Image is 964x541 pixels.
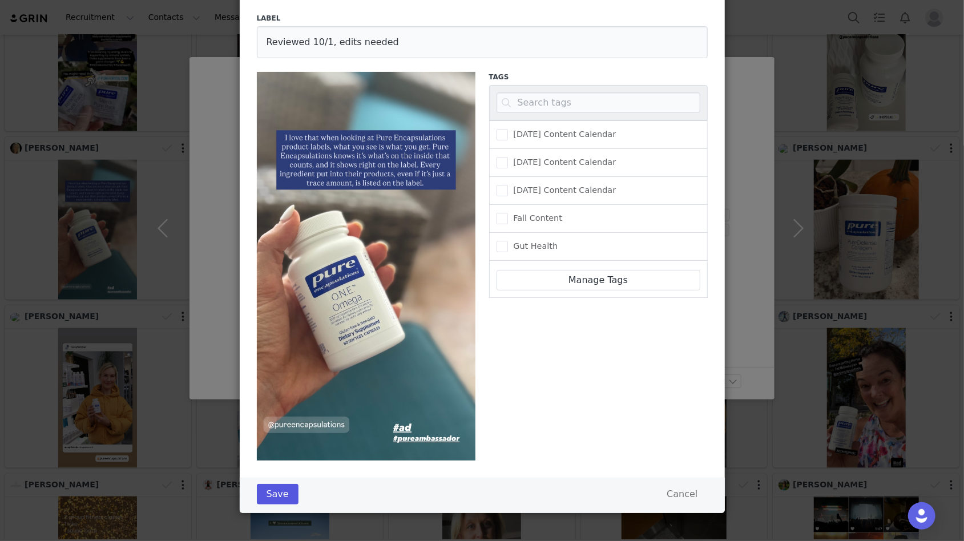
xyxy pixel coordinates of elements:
[257,484,299,504] button: Save
[257,26,708,58] input: Your label
[657,484,707,504] button: Cancel
[508,157,616,168] span: [DATE] Content Calendar
[508,185,616,196] span: [DATE] Content Calendar
[508,213,563,224] span: Fall Content
[497,270,700,290] a: Manage Tags
[908,502,935,530] div: Open Intercom Messenger
[497,92,700,113] input: Search tags
[257,13,708,23] label: Label
[489,72,708,82] label: Tags
[508,241,558,252] span: Gut Health
[257,72,475,461] img: igs-70cfd2b5-8a49-4ac5-8b72-a7b1d45095bb.jpg
[508,129,616,140] span: [DATE] Content Calendar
